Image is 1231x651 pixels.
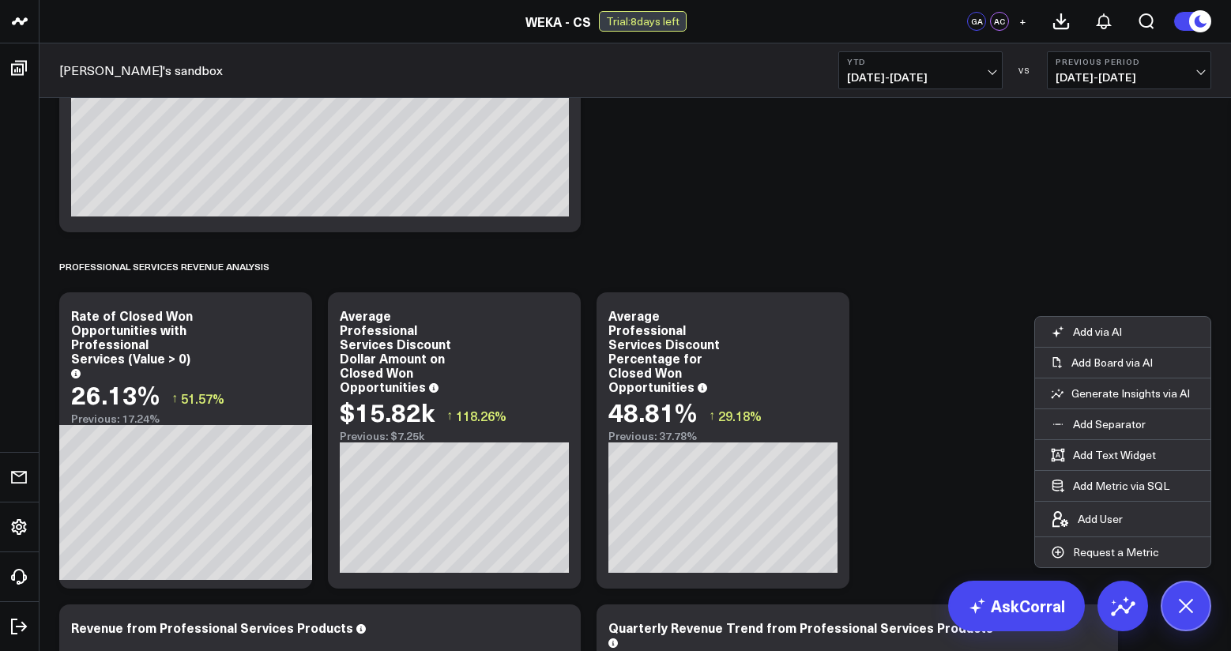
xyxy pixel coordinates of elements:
span: 29.18% [718,407,762,424]
a: AskCorral [948,581,1085,631]
span: [DATE] - [DATE] [847,71,994,84]
div: AC [990,12,1009,31]
span: ↑ [446,405,453,426]
button: Add User [1035,502,1139,536]
div: GA [967,12,986,31]
p: Add Separator [1073,417,1146,431]
div: Revenue from Professional Services Products [71,619,353,636]
p: Request a Metric [1073,545,1159,559]
button: Add Board via AI [1035,348,1210,378]
button: YTD[DATE]-[DATE] [838,51,1003,89]
b: YTD [847,57,994,66]
b: Previous Period [1056,57,1203,66]
div: Rate of Closed Won Opportunities with Professional Services (Value > 0) [71,307,193,367]
div: Quarterly Revenue Trend from Professional Services Products [608,619,993,636]
button: Request a Metric [1035,537,1175,567]
button: + [1013,12,1032,31]
button: Generate Insights via AI [1035,378,1210,408]
div: Trial: 8 days left [599,11,687,32]
a: [PERSON_NAME]'s sandbox [59,62,223,79]
div: Previous: 37.78% [608,430,838,442]
p: Generate Insights via AI [1071,386,1190,401]
span: + [1019,16,1026,27]
div: Average Professional Services Discount Dollar Amount on Closed Won Opportunities [340,307,451,395]
div: Average Professional Services Discount Percentage for Closed Won Opportunities [608,307,720,395]
div: 26.13% [71,380,160,408]
span: [DATE] - [DATE] [1056,71,1203,84]
div: 48.81% [608,397,697,426]
button: Add Text Widget [1035,440,1172,470]
div: Professional Services Revenue Analysis [59,248,269,284]
div: $15.82k [340,397,435,426]
span: 51.57% [181,389,224,407]
button: Add Separator [1035,409,1161,439]
a: WEKA - CS [525,13,591,30]
p: Add Board via AI [1071,356,1153,370]
button: Add via AI [1035,317,1138,347]
span: ↑ [171,388,178,408]
span: 118.26% [456,407,506,424]
button: Previous Period[DATE]-[DATE] [1047,51,1211,89]
button: Add Metric via SQL [1035,471,1185,501]
div: VS [1011,66,1039,75]
p: Add via AI [1073,325,1122,339]
div: Previous: 17.24% [71,412,300,425]
div: Previous: $7.25k [340,430,569,442]
span: ↑ [709,405,715,426]
p: Add User [1078,512,1123,526]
